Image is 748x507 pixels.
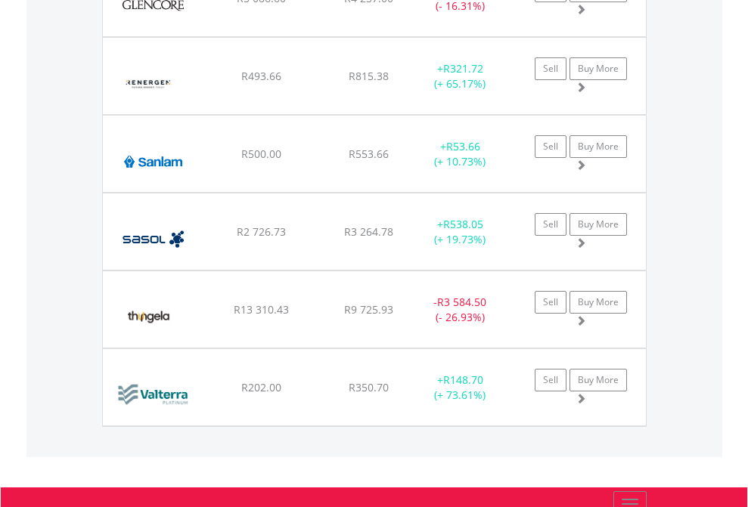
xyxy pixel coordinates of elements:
[110,290,187,344] img: EQU.ZA.TGA.png
[237,224,286,239] span: R2 726.73
[349,380,389,394] span: R350.70
[413,295,507,325] div: - (- 26.93%)
[446,139,480,153] span: R53.66
[570,135,627,158] a: Buy More
[344,224,393,239] span: R3 264.78
[413,373,507,403] div: + (+ 73.61%)
[234,302,289,317] span: R13 310.43
[570,369,627,391] a: Buy More
[570,291,627,314] a: Buy More
[344,302,393,317] span: R9 725.93
[443,217,483,231] span: R538.05
[535,57,566,80] a: Sell
[570,213,627,236] a: Buy More
[349,147,389,161] span: R553.66
[413,217,507,247] div: + (+ 19.73%)
[443,61,483,76] span: R321.72
[110,212,196,266] img: EQU.ZA.SOL.png
[535,135,566,158] a: Sell
[241,380,281,394] span: R202.00
[437,295,486,309] span: R3 584.50
[349,69,389,83] span: R815.38
[241,69,281,83] span: R493.66
[110,134,196,188] img: EQU.ZA.SLM.png
[570,57,627,80] a: Buy More
[413,139,507,169] div: + (+ 10.73%)
[535,213,566,236] a: Sell
[110,57,187,110] img: EQU.ZA.REN.png
[535,291,566,314] a: Sell
[443,373,483,387] span: R148.70
[535,369,566,391] a: Sell
[110,368,197,422] img: EQU.ZA.VAL.png
[413,61,507,91] div: + (+ 65.17%)
[241,147,281,161] span: R500.00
